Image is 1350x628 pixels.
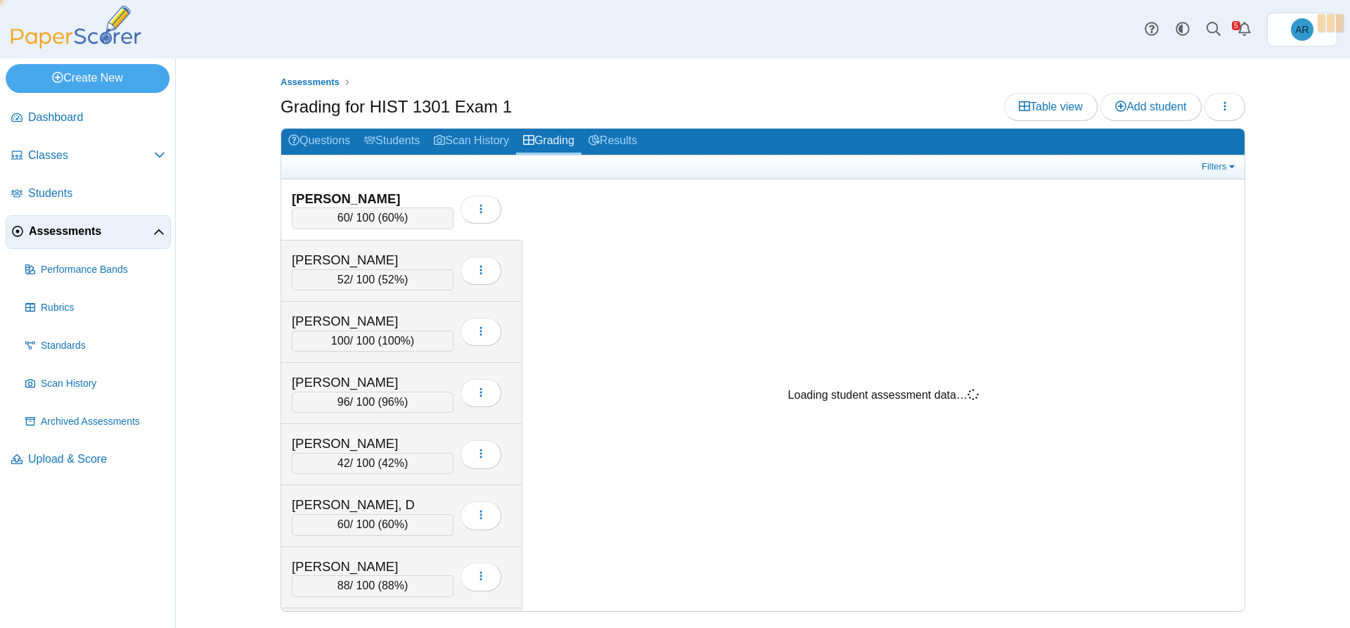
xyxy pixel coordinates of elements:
div: [PERSON_NAME] [292,312,432,331]
span: Upload & Score [28,451,165,467]
a: Scan History [20,367,171,401]
span: Assessments [29,224,153,239]
a: Alerts [1229,14,1260,45]
span: 96 [337,396,350,408]
a: Performance Bands [20,253,171,287]
div: Loading student assessment data… [788,387,979,403]
span: 42% [382,457,404,469]
a: Assessments [6,215,171,249]
span: Classes [28,148,154,163]
a: Scan History [427,129,516,155]
a: Questions [281,129,357,155]
a: Create New [6,64,169,92]
h1: Grading for HIST 1301 Exam 1 [281,95,512,119]
div: / 100 ( ) [292,207,454,229]
span: 60 [337,518,350,530]
span: 88% [382,579,404,591]
a: Students [357,129,427,155]
a: Results [581,129,644,155]
div: [PERSON_NAME] [292,190,432,208]
a: Table view [1004,93,1098,121]
span: 88 [337,579,350,591]
span: 42 [337,457,350,469]
a: Alejandro Renteria [1267,13,1337,46]
span: Standards [41,339,165,353]
div: / 100 ( ) [292,331,454,352]
a: Archived Assessments [20,405,171,439]
a: Students [6,177,171,211]
a: Standards [20,329,171,363]
span: 60% [382,212,404,224]
span: Table view [1019,101,1083,113]
span: 52 [337,274,350,286]
div: / 100 ( ) [292,453,454,474]
span: Students [28,186,165,201]
div: / 100 ( ) [292,575,454,596]
span: 100 [331,335,350,347]
div: / 100 ( ) [292,269,454,290]
span: 60% [382,518,404,530]
span: Add student [1115,101,1186,113]
div: [PERSON_NAME] [292,373,432,392]
span: Dashboard [28,110,165,125]
span: Archived Assessments [41,415,165,429]
a: Grading [516,129,581,155]
a: Assessments [277,74,343,91]
a: Rubrics [20,291,171,325]
span: Assessments [281,77,340,87]
div: [PERSON_NAME] [292,251,432,269]
img: PaperScorer [6,6,146,49]
span: 52% [382,274,404,286]
div: [PERSON_NAME] [292,435,432,453]
div: [PERSON_NAME], D [292,496,432,514]
span: Alejandro Renteria [1291,18,1313,41]
span: 60 [337,212,350,224]
span: Scan History [41,377,165,391]
a: Filters [1198,160,1241,174]
a: Upload & Score [6,443,171,477]
div: [PERSON_NAME] [292,558,432,576]
div: / 100 ( ) [292,392,454,413]
span: Alejandro Renteria [1295,25,1309,34]
div: / 100 ( ) [292,514,454,535]
span: 100% [382,335,411,347]
a: PaperScorer [6,39,146,51]
a: Dashboard [6,101,171,135]
span: 96% [382,396,404,408]
span: Rubrics [41,301,165,315]
a: Add student [1100,93,1201,121]
a: Classes [6,139,171,173]
span: Performance Bands [41,263,165,277]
